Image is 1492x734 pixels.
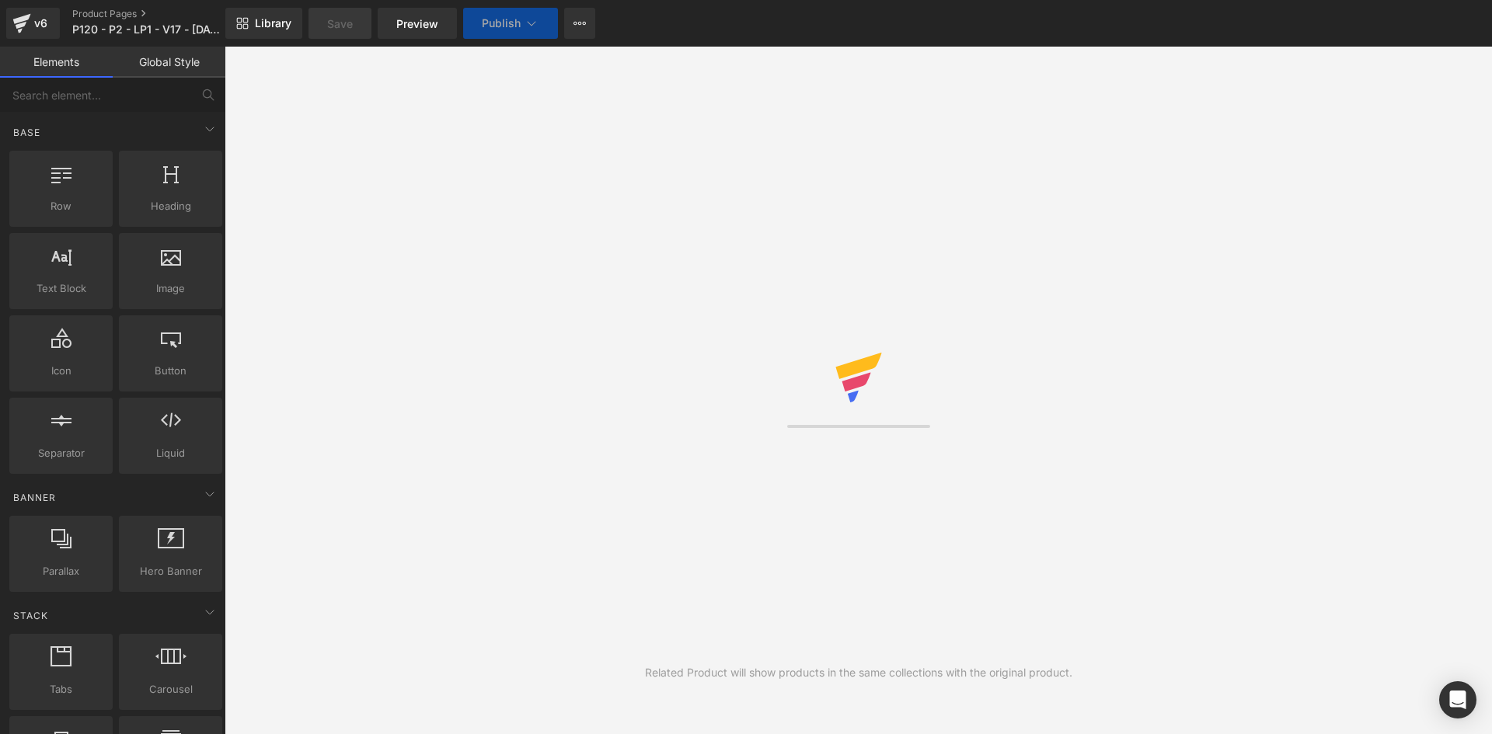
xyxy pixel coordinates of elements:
span: Base [12,125,42,140]
span: Stack [12,608,50,623]
div: Related Product will show products in the same collections with the original product. [645,664,1072,681]
span: Save [327,16,353,32]
span: Separator [14,445,108,461]
button: More [564,8,595,39]
span: Hero Banner [124,563,218,579]
a: Product Pages [72,8,250,20]
span: Banner [12,490,58,505]
span: Heading [124,198,218,214]
a: New Library [225,8,302,39]
button: Publish [463,8,558,39]
span: Library [255,16,291,30]
span: Liquid [124,445,218,461]
span: Icon [14,363,108,379]
div: Open Intercom Messenger [1439,681,1476,718]
span: Parallax [14,563,108,579]
span: Text Block [14,280,108,297]
span: Image [124,280,218,297]
a: v6 [6,8,60,39]
span: Preview [396,16,438,32]
span: Row [14,198,108,214]
a: Preview [378,8,457,39]
span: Carousel [124,681,218,697]
span: Tabs [14,681,108,697]
div: v6 [31,13,51,33]
span: P120 - P2 - LP1 - V17 - [DATE] [72,23,221,36]
span: Publish [482,17,521,30]
span: Button [124,363,218,379]
a: Global Style [113,47,225,78]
